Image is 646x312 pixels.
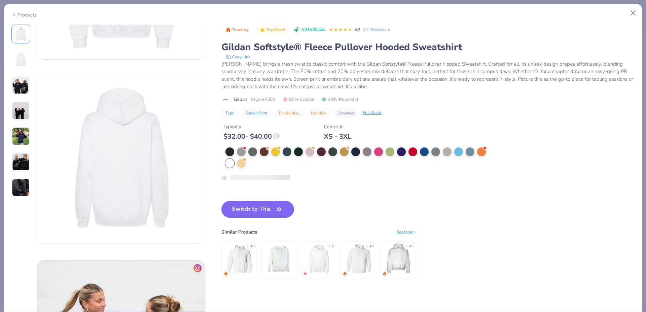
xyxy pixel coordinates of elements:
[302,27,325,33] span: 604.6K Clicks
[250,244,254,249] div: 4.8
[13,51,29,68] img: Back
[283,96,315,103] span: 80% Cotton
[343,242,375,274] img: Gildan Adult Heavy Blend 8 Oz. 50/50 Hooded Sweatshirt
[234,96,247,103] span: Gildan
[363,27,391,33] a: 20+ Reviews
[328,244,331,247] div: ★
[223,123,279,130] div: Typically
[303,272,307,276] img: MostFav.gif
[221,108,238,118] button: Tops
[324,123,351,130] div: Comes In
[355,27,360,32] span: 4.7
[223,132,279,141] div: $ 32.00 - $ 40.00
[383,272,387,276] img: trending.gif
[193,264,202,272] img: insta-icon.png
[251,96,275,103] span: Style SF500
[224,54,252,60] button: copy to clipboard
[333,108,359,118] button: Crewneck
[343,272,347,276] img: trending.gif
[307,108,330,118] button: Hoodies
[260,27,265,33] img: Top Rated sort
[225,27,231,33] img: Trending sort
[222,26,252,34] button: Badge Button
[12,76,30,94] img: User generated content
[275,108,303,118] button: Embroidery
[246,244,249,247] div: ★
[363,110,382,116] div: Print Guide
[221,97,230,102] img: brand logo
[13,26,29,42] img: Front
[224,272,228,276] img: trending.gif
[12,127,30,145] img: User generated content
[365,244,368,247] div: ★
[221,229,257,236] div: Similar Products
[256,26,289,34] button: Badge Button
[221,60,635,91] div: [PERSON_NAME] brings a fresh twist to classic comfort with the Gildan Softstyle® Fleece Pullover ...
[12,102,30,120] img: User generated content
[12,178,30,197] img: User generated content
[242,108,272,118] button: Screen Print
[627,7,640,20] button: Close
[405,244,408,247] div: ★
[332,244,334,249] div: 5
[224,242,256,274] img: Gildan Heavy Blend 50/50 Full-Zip Hooded Sweatshirt
[383,242,415,274] img: Fresh Prints Boston Heavyweight Hoodie
[263,242,295,274] img: Threadfast Apparel Unisex Ultimate Fleece Pullover Hooded Sweatshirt
[266,28,285,32] span: Top Rated
[369,244,373,249] div: 4.8
[321,96,359,103] span: 20% Polyester
[324,132,351,141] div: XS - 3XL
[12,153,30,171] img: User generated content
[232,28,249,32] span: Trending
[329,25,352,35] div: 4.7 Stars
[221,41,635,54] div: Gildan Softstyle® Fleece Pullover Hooded Sweatshirt
[397,229,417,235] div: See More
[37,76,205,244] img: Back
[303,242,335,274] img: Hanes Adult 9.7 Oz. Ultimate Cotton 90/10 Pullover Hood
[221,201,294,218] button: Switch to This
[409,244,413,249] div: 4.8
[11,11,37,19] div: Products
